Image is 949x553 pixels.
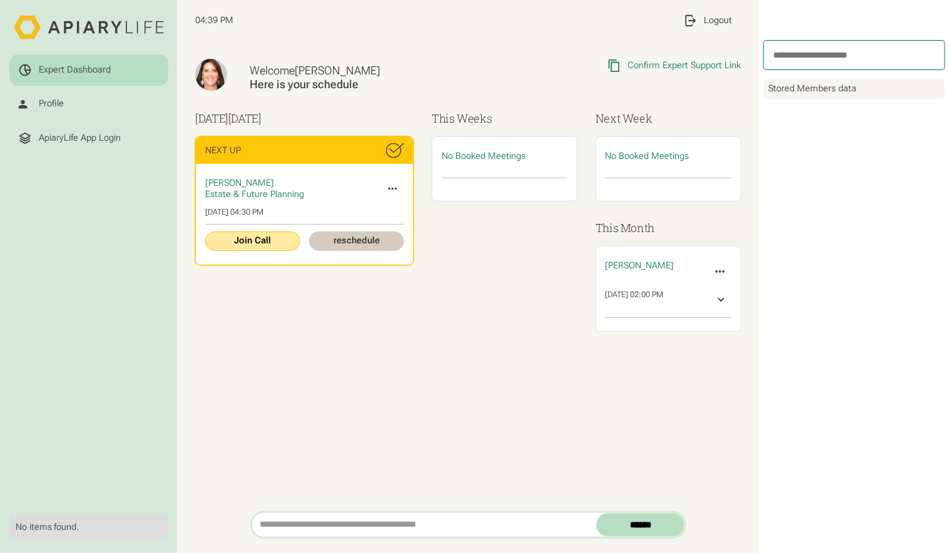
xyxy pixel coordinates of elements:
span: [PERSON_NAME] [205,178,274,188]
span: No Booked Meetings [605,151,689,161]
span: No Booked Meetings [442,151,525,161]
span: [PERSON_NAME] [295,64,381,77]
div: Next Up [205,145,241,156]
a: Join Call [205,231,300,251]
span: [PERSON_NAME] [605,260,674,271]
div: Profile [39,98,64,109]
h3: Next Week [596,110,741,127]
div: Welcome [250,64,494,78]
div: Stored Members data [764,79,945,99]
div: ApiaryLife App Login [39,133,121,144]
div: Confirm Expert Support Link [628,60,741,71]
span: Estate & Future Planning [205,189,304,200]
span: 04:39 PM [195,15,233,26]
div: [DATE] 04:30 PM [205,207,404,217]
h3: This Weeks [432,110,577,127]
a: Logout [674,4,741,36]
a: Profile [9,88,168,120]
h3: [DATE] [195,110,414,127]
div: [DATE] 02:00 PM [605,290,663,310]
a: reschedule [309,231,404,251]
div: Logout [704,15,732,26]
a: Expert Dashboard [9,54,168,86]
h3: This Month [596,220,741,236]
div: No items found. [16,522,162,533]
a: ApiaryLife App Login [9,122,168,154]
div: Here is your schedule [250,78,494,92]
div: Expert Dashboard [39,64,111,76]
span: [DATE] [228,111,261,126]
